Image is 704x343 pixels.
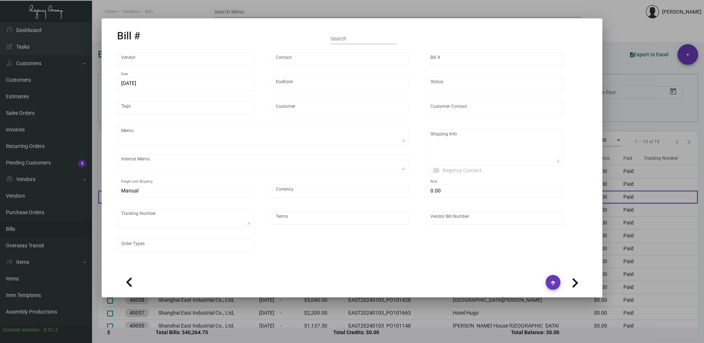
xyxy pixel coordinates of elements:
div: Notes [166,269,180,277]
div: Attachments [188,269,218,277]
div: 0.51.2 [43,326,58,334]
h2: Bill # [117,30,140,42]
span: Manual [121,188,138,194]
div: Items [123,269,136,277]
div: Current version: [3,326,41,334]
div: Activity logs [226,269,255,277]
span: Regency Contact [443,166,482,175]
div: Tasks [144,269,158,277]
